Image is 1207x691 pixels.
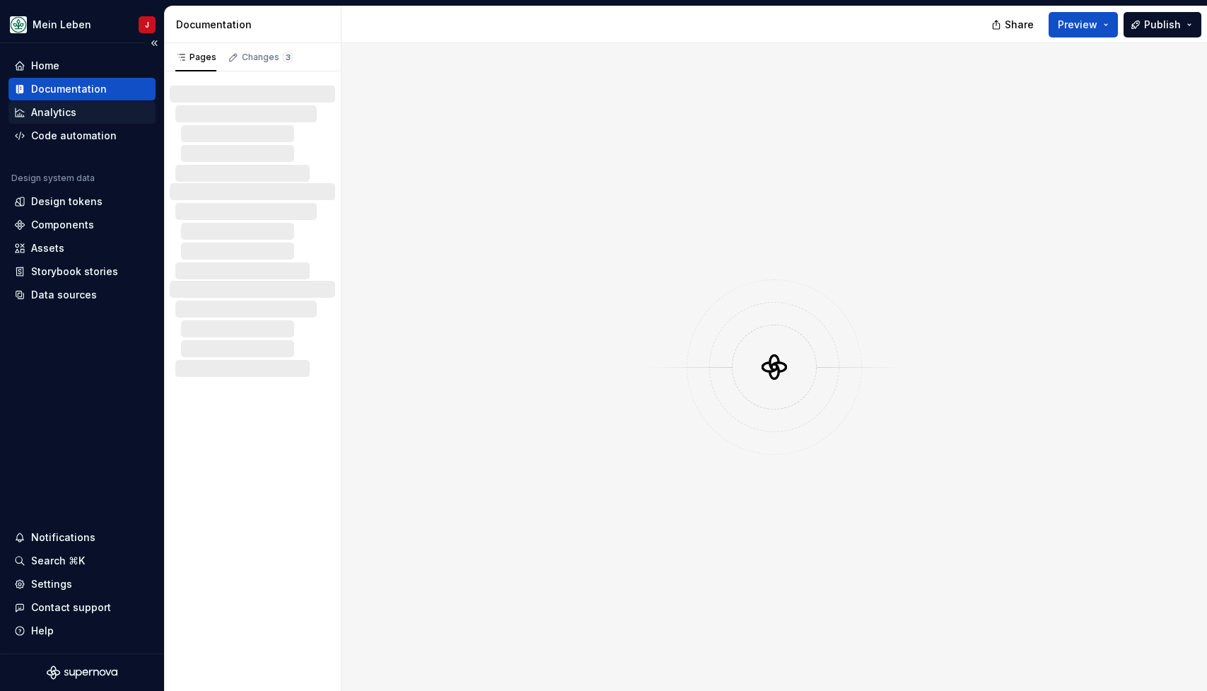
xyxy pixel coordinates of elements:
div: Home [31,59,59,73]
div: Documentation [176,18,335,32]
div: Help [31,624,54,638]
a: Design tokens [8,190,156,213]
div: Design system data [11,173,95,184]
span: Share [1005,18,1034,32]
span: 3 [282,52,293,63]
a: Data sources [8,284,156,306]
a: Settings [8,573,156,596]
a: Components [8,214,156,236]
svg: Supernova Logo [47,666,117,680]
div: Components [31,218,94,232]
button: Notifications [8,526,156,549]
img: df5db9ef-aba0-4771-bf51-9763b7497661.png [10,16,27,33]
div: Contact support [31,600,111,615]
div: Search ⌘K [31,554,85,568]
button: Mein LebenJ [3,9,161,40]
button: Help [8,620,156,642]
div: Mein Leben [33,18,91,32]
button: Contact support [8,596,156,619]
a: Storybook stories [8,260,156,283]
a: Code automation [8,124,156,147]
div: Assets [31,241,64,255]
div: Storybook stories [31,265,118,279]
a: Home [8,54,156,77]
div: Design tokens [31,194,103,209]
button: Search ⌘K [8,550,156,572]
a: Documentation [8,78,156,100]
button: Collapse sidebar [144,33,164,53]
div: Data sources [31,288,97,302]
span: Preview [1058,18,1097,32]
button: Preview [1049,12,1118,37]
span: Publish [1144,18,1181,32]
button: Share [984,12,1043,37]
div: Analytics [31,105,76,120]
a: Assets [8,237,156,260]
div: Settings [31,577,72,591]
button: Publish [1124,12,1201,37]
div: Notifications [31,530,95,545]
div: Changes [242,52,293,63]
a: Analytics [8,101,156,124]
div: Pages [175,52,216,63]
div: Code automation [31,129,117,143]
div: Documentation [31,82,107,96]
div: J [145,19,149,30]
